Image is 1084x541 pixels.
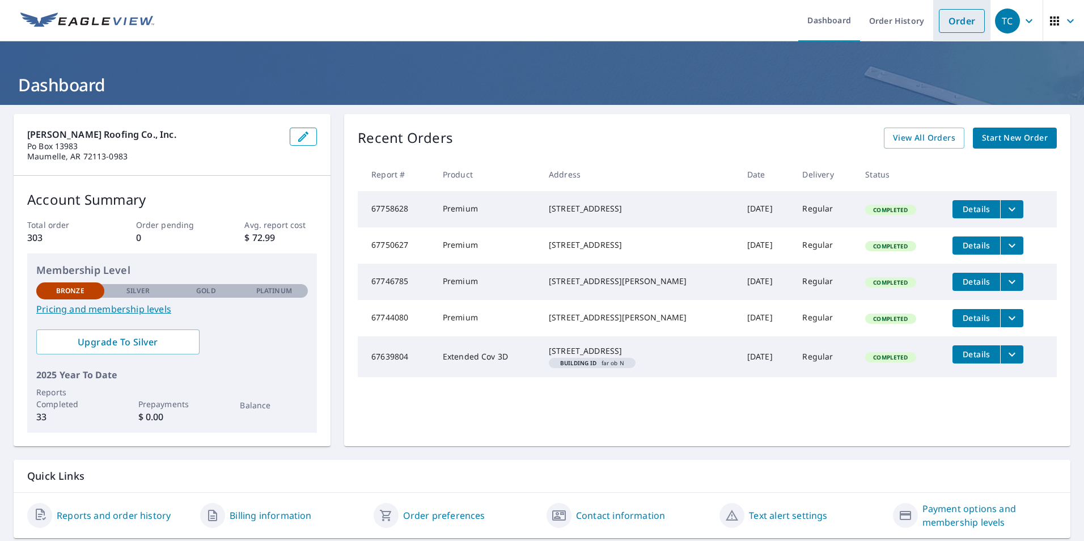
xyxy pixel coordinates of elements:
td: [DATE] [738,300,794,336]
div: [STREET_ADDRESS][PERSON_NAME] [549,276,729,287]
div: TC [995,9,1020,33]
div: [STREET_ADDRESS] [549,345,729,357]
td: 67744080 [358,300,434,336]
a: Pricing and membership levels [36,302,308,316]
a: Payment options and membership levels [922,502,1057,529]
td: 67750627 [358,227,434,264]
a: Upgrade To Silver [36,329,200,354]
p: Po Box 13983 [27,141,281,151]
button: filesDropdownBtn-67744080 [1000,309,1023,327]
a: Billing information [230,509,311,522]
td: 67639804 [358,336,434,377]
td: Premium [434,227,540,264]
p: Silver [126,286,150,296]
a: Order [939,9,985,33]
td: Extended Cov 3D [434,336,540,377]
td: [DATE] [738,227,794,264]
img: EV Logo [20,12,154,29]
p: Reports Completed [36,386,104,410]
td: [DATE] [738,191,794,227]
td: Regular [793,264,856,300]
th: Delivery [793,158,856,191]
p: Order pending [136,219,209,231]
button: filesDropdownBtn-67639804 [1000,345,1023,364]
button: filesDropdownBtn-67750627 [1000,236,1023,255]
span: Start New Order [982,131,1048,145]
td: [DATE] [738,336,794,377]
a: Order preferences [403,509,485,522]
div: [STREET_ADDRESS][PERSON_NAME] [549,312,729,323]
th: Date [738,158,794,191]
button: detailsBtn-67758628 [952,200,1000,218]
p: Quick Links [27,469,1057,483]
button: detailsBtn-67746785 [952,273,1000,291]
p: [PERSON_NAME] Roofing Co., Inc. [27,128,281,141]
td: Regular [793,227,856,264]
td: Premium [434,264,540,300]
span: Completed [866,278,914,286]
th: Product [434,158,540,191]
td: Regular [793,300,856,336]
p: $ 72.99 [244,231,317,244]
td: Premium [434,300,540,336]
td: Premium [434,191,540,227]
p: Recent Orders [358,128,453,149]
span: Completed [866,206,914,214]
button: detailsBtn-67750627 [952,236,1000,255]
span: View All Orders [893,131,955,145]
p: 0 [136,231,209,244]
p: 303 [27,231,100,244]
a: Contact information [576,509,665,522]
span: Details [959,204,993,214]
p: Total order [27,219,100,231]
a: View All Orders [884,128,964,149]
span: Details [959,276,993,287]
div: [STREET_ADDRESS] [549,203,729,214]
span: Details [959,240,993,251]
span: Completed [866,242,914,250]
p: Gold [196,286,215,296]
a: Text alert settings [749,509,827,522]
p: Balance [240,399,308,411]
span: Completed [866,315,914,323]
th: Address [540,158,738,191]
td: [DATE] [738,264,794,300]
span: Completed [866,353,914,361]
button: filesDropdownBtn-67746785 [1000,273,1023,291]
span: Details [959,312,993,323]
em: Building ID [560,360,597,366]
p: Membership Level [36,263,308,278]
p: Prepayments [138,398,206,410]
span: Details [959,349,993,360]
p: Maumelle, AR 72113-0983 [27,151,281,162]
p: Platinum [256,286,292,296]
button: detailsBtn-67639804 [952,345,1000,364]
td: Regular [793,336,856,377]
p: Account Summary [27,189,317,210]
h1: Dashboard [14,73,1070,96]
th: Report # [358,158,434,191]
td: Regular [793,191,856,227]
div: [STREET_ADDRESS] [549,239,729,251]
p: 2025 Year To Date [36,368,308,382]
td: 67746785 [358,264,434,300]
p: $ 0.00 [138,410,206,424]
span: Upgrade To Silver [45,336,190,348]
button: filesDropdownBtn-67758628 [1000,200,1023,218]
p: Bronze [56,286,84,296]
th: Status [856,158,943,191]
button: detailsBtn-67744080 [952,309,1000,327]
p: Avg. report cost [244,219,317,231]
a: Start New Order [973,128,1057,149]
span: far ob N [553,360,631,366]
p: 33 [36,410,104,424]
td: 67758628 [358,191,434,227]
a: Reports and order history [57,509,171,522]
